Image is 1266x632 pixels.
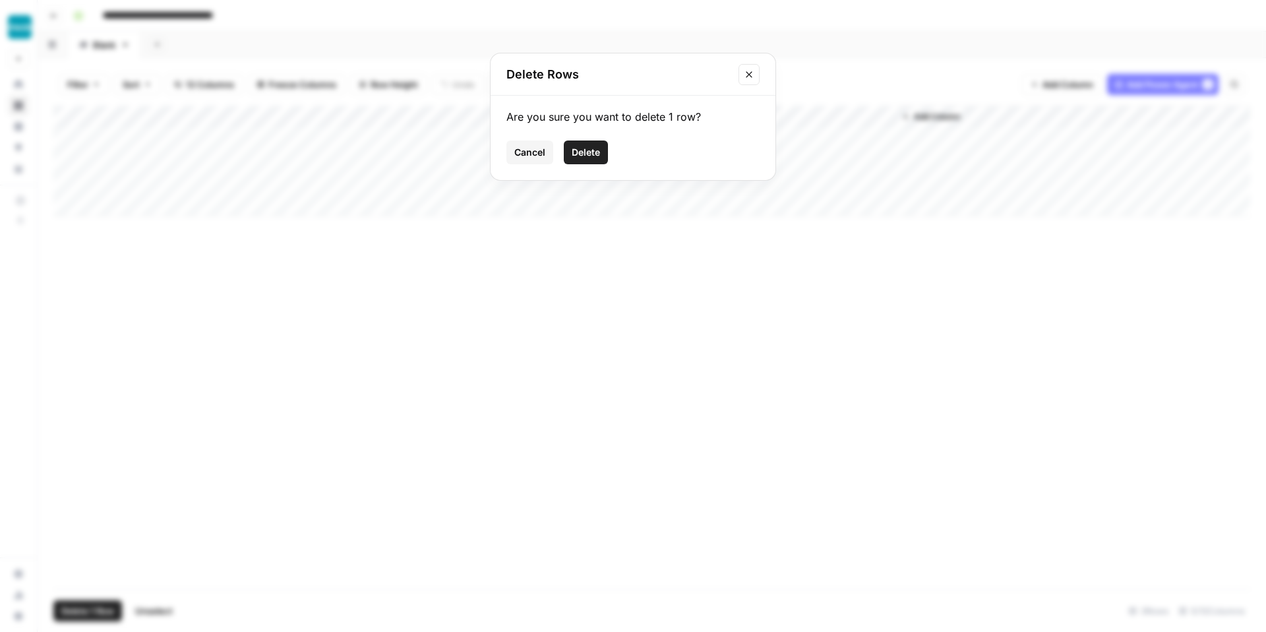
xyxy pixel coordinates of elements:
[738,64,760,85] button: Close modal
[514,146,545,159] span: Cancel
[572,146,600,159] span: Delete
[506,109,760,125] div: Are you sure you want to delete 1 row?
[506,141,553,164] button: Cancel
[564,141,608,164] button: Delete
[506,65,731,84] h2: Delete Rows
